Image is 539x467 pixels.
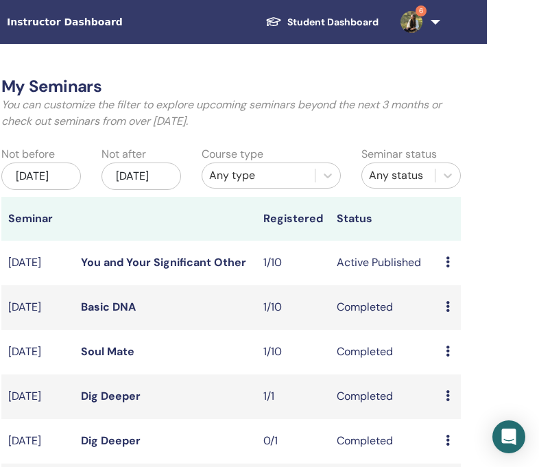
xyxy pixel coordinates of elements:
[81,344,134,359] a: Soul Mate
[330,241,440,285] td: Active Published
[330,374,440,419] td: Completed
[1,163,81,190] div: [DATE]
[254,10,390,35] a: Student Dashboard
[101,163,181,190] div: [DATE]
[1,374,74,419] td: [DATE]
[1,241,74,285] td: [DATE]
[400,11,422,33] img: default.jpg
[81,255,246,270] a: You and Your Significant Other
[209,167,308,184] div: Any type
[1,285,74,330] td: [DATE]
[101,146,146,163] label: Not after
[1,197,74,241] th: Seminar
[202,146,263,163] label: Course type
[81,433,141,448] a: Dig Deeper
[1,77,461,97] h2: My Seminars
[1,330,74,374] td: [DATE]
[256,285,329,330] td: 1/10
[330,285,440,330] td: Completed
[256,374,329,419] td: 1/1
[256,419,329,464] td: 0/1
[1,419,74,464] td: [DATE]
[256,197,329,241] th: Registered
[416,5,427,16] span: 6
[1,146,55,163] label: Not before
[330,330,440,374] td: Completed
[361,146,437,163] label: Seminar status
[492,420,525,453] div: Open Intercom Messenger
[330,419,440,464] td: Completed
[81,300,136,314] a: Basic DNA
[369,167,428,184] div: Any status
[265,16,282,27] img: graduation-cap-white.svg
[330,197,440,241] th: Status
[81,389,141,403] a: Dig Deeper
[256,241,329,285] td: 1/10
[256,330,329,374] td: 1/10
[7,15,213,29] span: Instructor Dashboard
[1,97,461,130] p: You can customize the filter to explore upcoming seminars beyond the next 3 months or check out s...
